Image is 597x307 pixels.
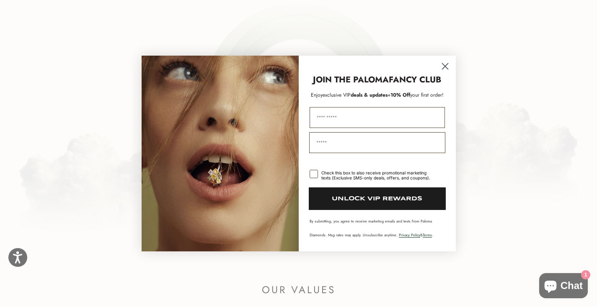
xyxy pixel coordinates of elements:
span: + your first order! [388,91,444,99]
span: 10% Off [390,91,410,99]
div: Check this box to also receive promotional marketing texts (Exclusive SMS-only deals, offers, and... [321,170,435,180]
span: deals & updates [323,91,388,99]
strong: JOIN THE PALOMA [313,74,389,86]
span: & . [399,232,433,238]
img: Loading... [142,56,299,251]
a: Terms [423,232,432,238]
a: Privacy Policy [399,232,420,238]
input: Email [309,132,445,153]
span: exclusive VIP [323,91,351,99]
button: UNLOCK VIP REWARDS [309,187,446,210]
strong: FANCY CLUB [389,74,441,86]
button: Close dialog [438,59,452,74]
span: Enjoy [311,91,323,99]
input: First Name [310,107,445,128]
p: By submitting, you agree to receive marketing emails and texts from Paloma Diamonds. Msg rates ma... [310,218,445,238]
